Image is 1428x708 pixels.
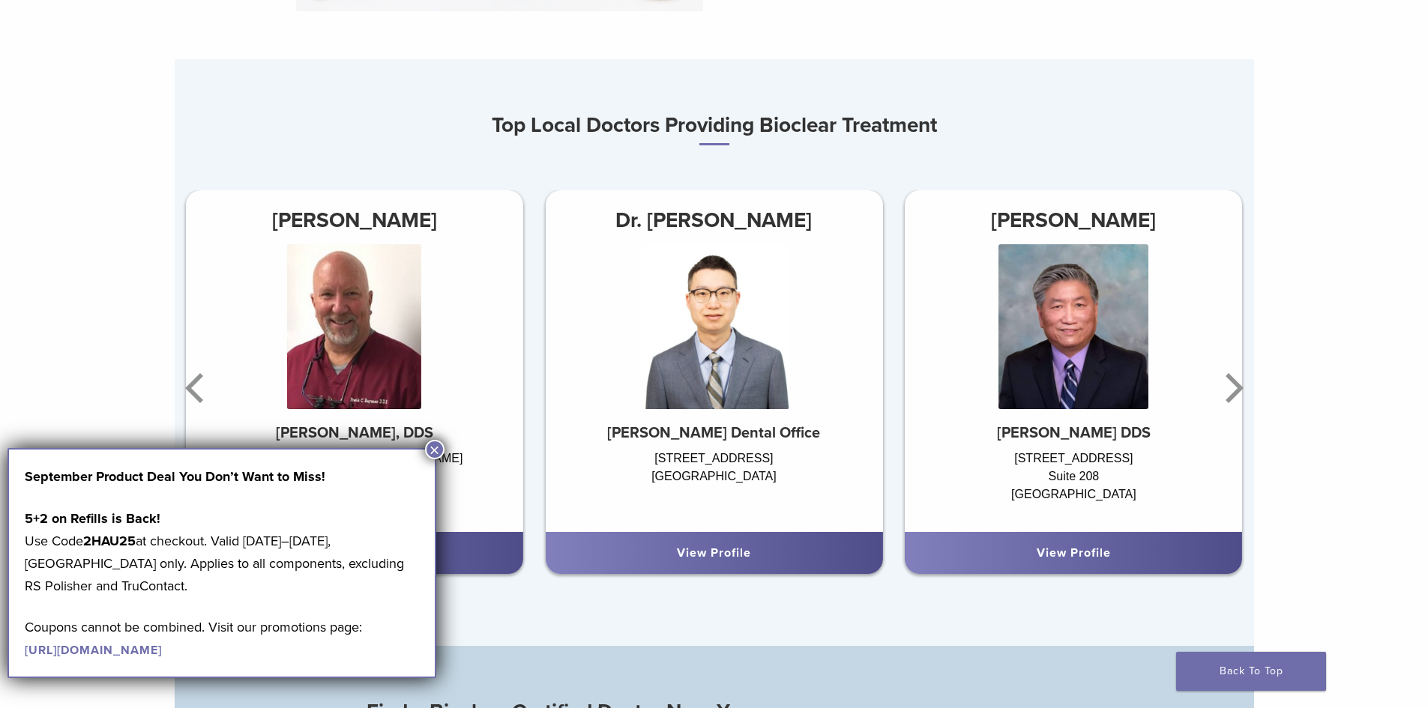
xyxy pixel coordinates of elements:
[25,616,419,661] p: Coupons cannot be combined. Visit our promotions page:
[287,244,421,409] img: Dr. Frank Raymer
[25,507,419,597] p: Use Code at checkout. Valid [DATE]–[DATE], [GEOGRAPHIC_DATA] only. Applies to all components, exc...
[276,424,433,442] strong: [PERSON_NAME], DDS
[425,440,445,459] button: Close
[639,244,789,409] img: Dr. Henry Chung
[545,450,882,517] div: [STREET_ADDRESS] [GEOGRAPHIC_DATA]
[25,643,162,658] a: [URL][DOMAIN_NAME]
[25,468,325,485] strong: September Product Deal You Don’t Want to Miss!
[25,510,160,527] strong: 5+2 on Refills is Back!
[175,107,1254,145] h3: Top Local Doctors Providing Bioclear Treatment
[186,202,523,238] h3: [PERSON_NAME]
[905,450,1242,517] div: [STREET_ADDRESS] Suite 208 [GEOGRAPHIC_DATA]
[677,545,751,560] a: View Profile
[1217,343,1247,433] button: Next
[905,202,1242,238] h3: [PERSON_NAME]
[607,424,820,442] strong: [PERSON_NAME] Dental Office
[83,533,136,549] strong: 2HAU25
[182,343,212,433] button: Previous
[997,424,1151,442] strong: [PERSON_NAME] DDS
[998,244,1148,409] img: Dr. Randy Fong
[1176,652,1326,691] a: Back To Top
[1037,545,1111,560] a: View Profile
[545,202,882,238] h3: Dr. [PERSON_NAME]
